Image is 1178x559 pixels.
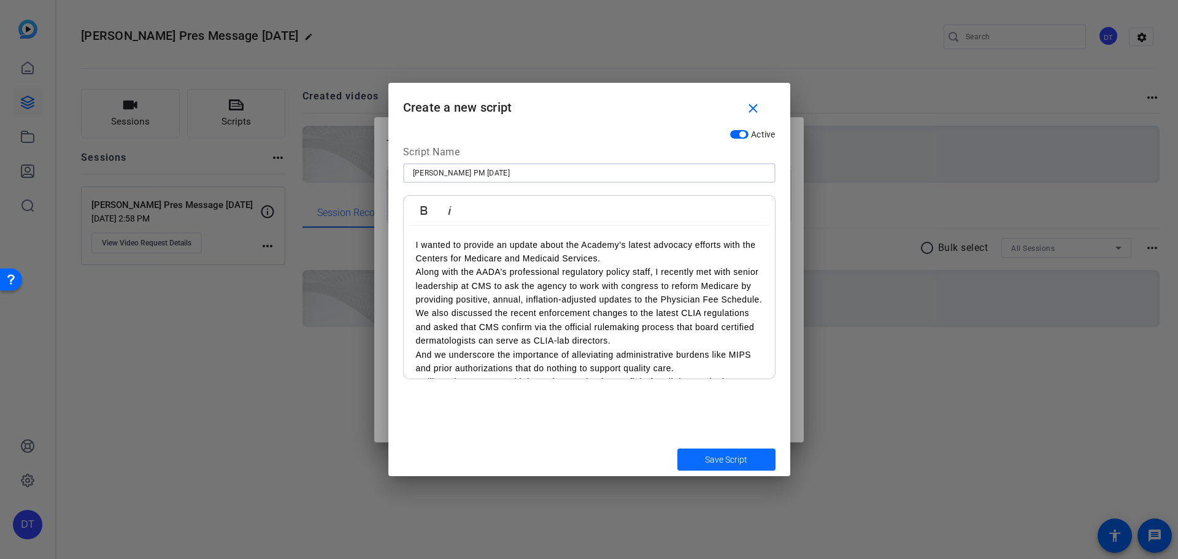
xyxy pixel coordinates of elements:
p: Along with the AADA’s professional regulatory policy staff, I recently met with senior leadership... [416,265,763,306]
p: I wanted to provide an update about the Academy’s latest advocacy efforts with the Centers for Me... [416,238,763,266]
p: I will continue to meet with key Advocacy leaders to fight for all dermatologists. [416,375,763,388]
input: Enter Script Name [413,166,766,180]
span: Save Script [705,453,747,466]
p: And we underscore the importance of alleviating administrative burdens like MIPS and prior author... [416,348,763,376]
div: Script Name [403,145,776,163]
button: Save Script [677,449,776,471]
span: Active [751,129,776,139]
h1: Create a new script [388,83,790,123]
mat-icon: close [745,101,761,117]
p: We also discussed the recent enforcement changes to the latest CLIA regulations and asked that CM... [416,306,763,347]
